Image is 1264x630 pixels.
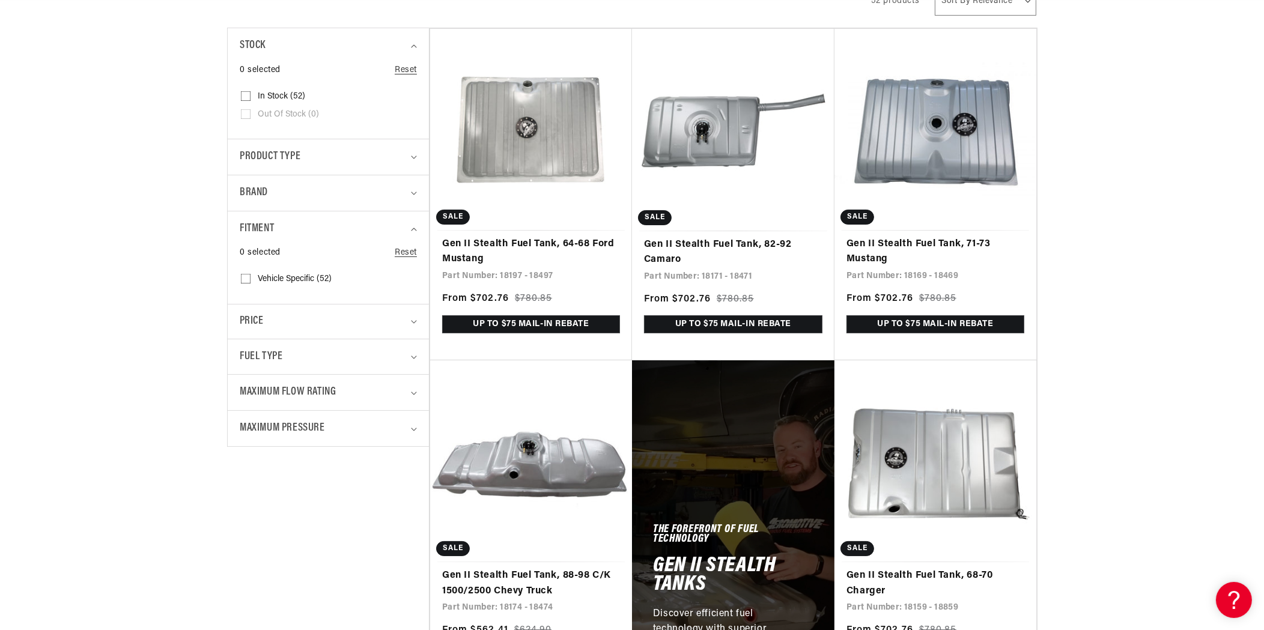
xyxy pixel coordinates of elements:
[442,568,620,599] a: Gen II Stealth Fuel Tank, 88-98 C/K 1500/2500 Chevy Truck
[240,339,417,375] summary: Fuel Type (0 selected)
[240,313,263,330] span: Price
[240,420,325,437] span: Maximum Pressure
[240,384,336,401] span: Maximum Flow Rating
[653,526,813,545] h5: The forefront of fuel technology
[240,246,281,259] span: 0 selected
[395,246,417,259] a: Reset
[240,175,417,211] summary: Brand (0 selected)
[240,139,417,175] summary: Product type (0 selected)
[644,237,822,268] a: Gen II Stealth Fuel Tank, 82-92 Camaro
[240,220,274,238] span: Fitment
[258,91,305,102] span: In stock (52)
[240,37,266,55] span: Stock
[240,211,417,247] summary: Fitment (0 selected)
[846,237,1024,267] a: Gen II Stealth Fuel Tank, 71-73 Mustang
[240,184,268,202] span: Brand
[258,109,319,120] span: Out of stock (0)
[240,348,282,366] span: Fuel Type
[442,237,620,267] a: Gen II Stealth Fuel Tank, 64-68 Ford Mustang
[846,568,1024,599] a: Gen II Stealth Fuel Tank, 68-70 Charger
[258,274,332,285] span: Vehicle Specific (52)
[240,304,417,339] summary: Price
[240,411,417,446] summary: Maximum Pressure (0 selected)
[240,64,281,77] span: 0 selected
[240,148,300,166] span: Product type
[653,557,813,595] h2: Gen II Stealth Tanks
[395,64,417,77] a: Reset
[240,28,417,64] summary: Stock (0 selected)
[240,375,417,410] summary: Maximum Flow Rating (0 selected)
